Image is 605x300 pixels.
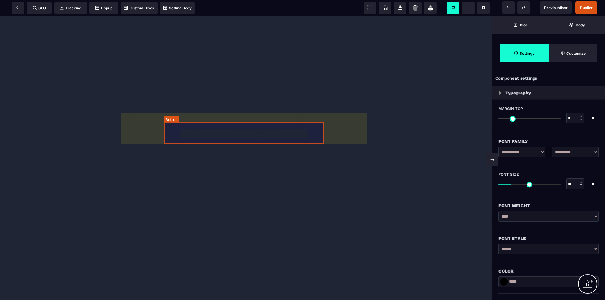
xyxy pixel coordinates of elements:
[566,51,586,56] strong: Customize
[520,51,535,56] strong: Settings
[124,6,154,10] span: Custom Block
[580,5,593,10] span: Publier
[499,91,502,95] img: loading
[576,23,585,27] strong: Body
[544,5,568,10] span: Previsualiser
[549,44,597,62] span: Open Style Manager
[498,235,599,242] div: Font Style
[364,2,376,14] span: View components
[95,6,112,10] span: Popup
[500,44,549,62] span: Settings
[498,267,599,275] div: Color
[60,6,81,10] span: Tracking
[498,106,523,111] span: Margin Top
[163,6,192,10] span: Setting Body
[549,16,605,34] span: Open Layer Manager
[498,138,599,145] div: Font Family
[498,202,599,209] div: Font Weight
[505,89,531,97] p: Typography
[492,16,549,34] span: Open Blocks
[379,2,391,14] span: Screenshot
[33,6,46,10] span: SEO
[492,72,605,85] div: Component settings
[498,172,519,177] span: Font Size
[540,1,572,14] span: Preview
[520,23,528,27] strong: Bloc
